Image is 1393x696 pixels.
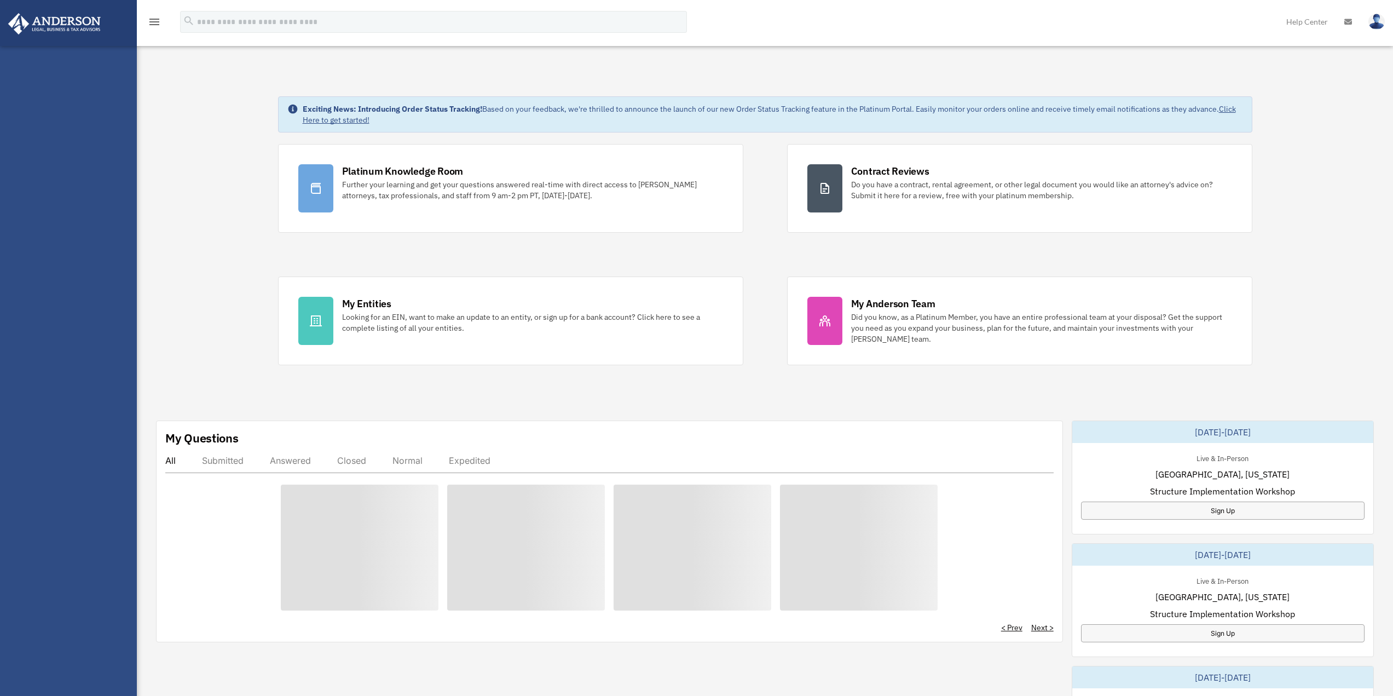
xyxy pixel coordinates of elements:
[787,144,1252,233] a: Contract Reviews Do you have a contract, rental agreement, or other legal document you would like...
[1081,624,1365,642] a: Sign Up
[1081,502,1365,520] a: Sign Up
[1001,622,1022,633] a: < Prev
[342,312,723,333] div: Looking for an EIN, want to make an update to an entity, or sign up for a bank account? Click her...
[342,164,464,178] div: Platinum Knowledge Room
[165,430,239,446] div: My Questions
[1188,452,1257,463] div: Live & In-Person
[278,144,743,233] a: Platinum Knowledge Room Further your learning and get your questions answered real-time with dire...
[303,104,1236,125] a: Click Here to get started!
[851,179,1232,201] div: Do you have a contract, rental agreement, or other legal document you would like an attorney's ad...
[303,103,1243,125] div: Based on your feedback, we're thrilled to announce the launch of our new Order Status Tracking fe...
[1188,574,1257,586] div: Live & In-Person
[165,455,176,466] div: All
[337,455,366,466] div: Closed
[787,277,1252,365] a: My Anderson Team Did you know, as a Platinum Member, you have an entire professional team at your...
[851,164,929,178] div: Contract Reviews
[1072,421,1373,443] div: [DATE]-[DATE]
[202,455,244,466] div: Submitted
[148,19,161,28] a: menu
[342,297,391,310] div: My Entities
[183,15,195,27] i: search
[1072,666,1373,688] div: [DATE]-[DATE]
[342,179,723,201] div: Further your learning and get your questions answered real-time with direct access to [PERSON_NAM...
[1150,607,1295,620] span: Structure Implementation Workshop
[851,297,935,310] div: My Anderson Team
[5,13,104,34] img: Anderson Advisors Platinum Portal
[392,455,423,466] div: Normal
[1155,468,1290,481] span: [GEOGRAPHIC_DATA], [US_STATE]
[148,15,161,28] i: menu
[1368,14,1385,30] img: User Pic
[1150,485,1295,498] span: Structure Implementation Workshop
[449,455,490,466] div: Expedited
[270,455,311,466] div: Answered
[303,104,482,114] strong: Exciting News: Introducing Order Status Tracking!
[851,312,1232,344] div: Did you know, as a Platinum Member, you have an entire professional team at your disposal? Get th...
[1031,622,1054,633] a: Next >
[1155,590,1290,603] span: [GEOGRAPHIC_DATA], [US_STATE]
[1072,544,1373,566] div: [DATE]-[DATE]
[278,277,743,365] a: My Entities Looking for an EIN, want to make an update to an entity, or sign up for a bank accoun...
